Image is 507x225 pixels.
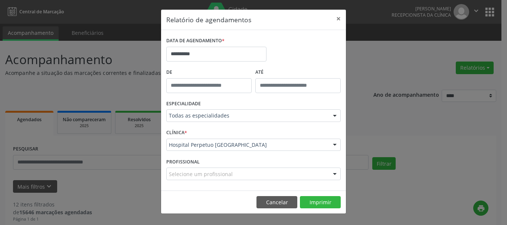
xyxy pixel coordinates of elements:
label: De [166,67,252,78]
label: DATA DE AGENDAMENTO [166,35,225,47]
span: Todas as especialidades [169,112,326,119]
span: Hospital Perpetuo [GEOGRAPHIC_DATA] [169,141,326,149]
label: ESPECIALIDADE [166,98,201,110]
span: Selecione um profissional [169,170,233,178]
label: CLÍNICA [166,127,187,139]
label: PROFISSIONAL [166,156,200,168]
button: Cancelar [256,196,297,209]
button: Close [331,10,346,28]
button: Imprimir [300,196,341,209]
label: ATÉ [255,67,341,78]
h5: Relatório de agendamentos [166,15,251,24]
